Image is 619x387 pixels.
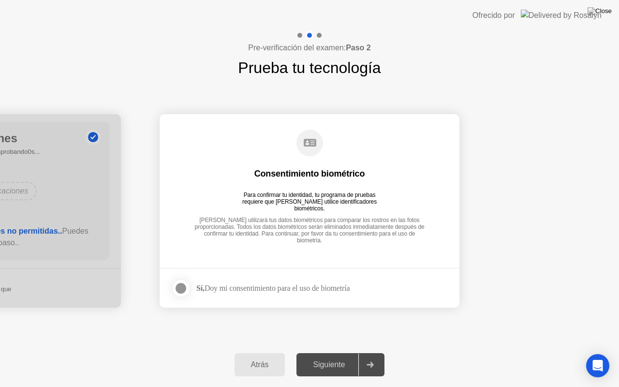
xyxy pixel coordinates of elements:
div: Para confirmar tu identidad, tu programa de pruebas requiere que [PERSON_NAME] utilice identifica... [237,192,383,205]
div: [PERSON_NAME] utilizará tus datos biométricos para comparar los rostros en las fotos proporcionad... [191,217,428,238]
img: Delivered by Rosalyn [521,10,602,21]
b: Paso 2 [346,44,371,52]
div: Ofrecido por [472,10,515,21]
div: Consentimiento biométrico [254,168,365,179]
h1: Prueba tu tecnología [238,56,381,79]
div: Siguiente [299,360,358,369]
div: Open Intercom Messenger [586,354,609,377]
div: Atrás [237,360,282,369]
div: Doy mi consentimiento para el uso de biometría [196,283,350,293]
button: Atrás [235,353,285,376]
button: Siguiente [296,353,384,376]
strong: Sí, [196,284,205,292]
h4: Pre-verificación del examen: [248,42,370,54]
img: Close [588,7,612,15]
